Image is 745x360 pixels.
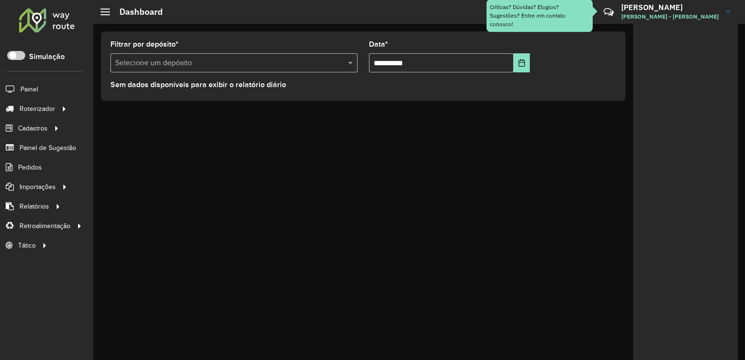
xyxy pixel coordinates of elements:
span: Pedidos [18,162,42,172]
span: Painel [20,84,38,94]
span: [PERSON_NAME] - [PERSON_NAME] [621,12,719,21]
span: Relatórios [20,201,49,211]
span: Painel de Sugestão [20,143,76,153]
h3: [PERSON_NAME] [621,3,719,12]
a: Contato Rápido [598,2,619,22]
span: Retroalimentação [20,221,70,231]
label: Data [369,39,388,50]
h2: Dashboard [110,7,163,17]
label: Simulação [29,51,65,62]
span: Tático [18,240,36,250]
label: Sem dados disponíveis para exibir o relatório diário [110,79,286,90]
label: Filtrar por depósito [110,39,179,50]
button: Choose Date [514,53,530,72]
span: Cadastros [18,123,48,133]
span: Roteirizador [20,104,55,114]
span: Importações [20,182,56,192]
